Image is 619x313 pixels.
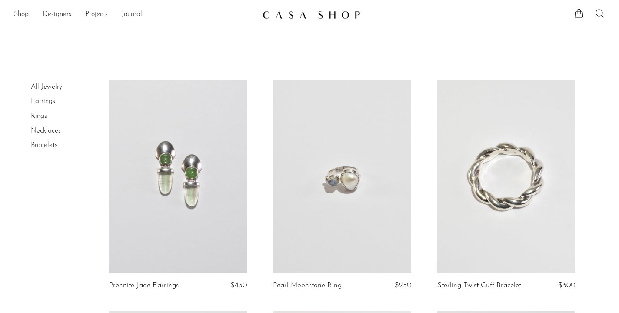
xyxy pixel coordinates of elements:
a: Journal [122,9,142,20]
a: Earrings [31,98,55,105]
a: Necklaces [31,127,61,134]
span: $300 [558,282,575,289]
a: Shop [14,9,29,20]
span: $450 [230,282,247,289]
a: Bracelets [31,142,57,149]
a: Prehnite Jade Earrings [109,282,179,290]
a: Rings [31,113,47,120]
a: Pearl Moonstone Ring [273,282,342,290]
ul: NEW HEADER MENU [14,7,256,22]
a: All Jewelry [31,83,62,90]
a: Designers [43,9,71,20]
a: Projects [85,9,108,20]
nav: Desktop navigation [14,7,256,22]
span: $250 [395,282,411,289]
a: Sterling Twist Cuff Bracelet [437,282,521,290]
